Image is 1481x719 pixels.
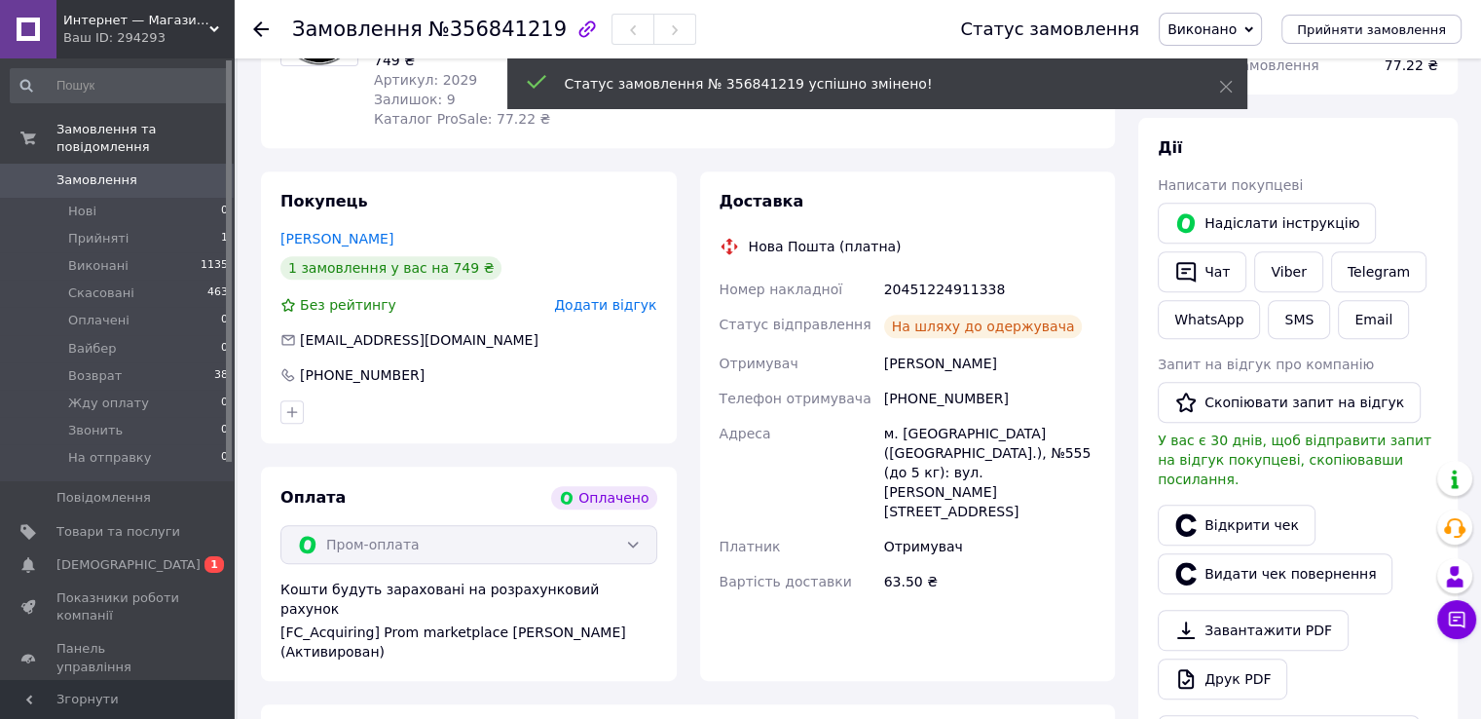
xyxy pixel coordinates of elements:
[880,416,1099,529] div: м. [GEOGRAPHIC_DATA] ([GEOGRAPHIC_DATA].), №555 (до 5 кг): вул. [PERSON_NAME][STREET_ADDRESS]
[1158,505,1315,546] a: Відкрити чек
[221,340,228,358] span: 0
[10,68,230,103] input: Пошук
[374,51,604,70] div: 749 ₴
[374,92,456,107] span: Залишок: 9
[720,426,771,441] span: Адреса
[880,529,1099,564] div: Отримувач
[56,489,151,507] span: Повідомлення
[1158,382,1421,423] button: Скопіювати запит на відгук
[204,556,224,573] span: 1
[68,422,123,439] span: Звонить
[720,282,843,297] span: Номер накладної
[1167,21,1237,37] span: Виконано
[1297,22,1446,37] span: Прийняти замовлення
[221,312,228,329] span: 0
[68,340,117,358] span: Вайбер
[280,192,368,210] span: Покупець
[720,317,871,332] span: Статус відправлення
[744,237,907,256] div: Нова Пошта (платна)
[720,192,804,210] span: Доставка
[280,231,393,246] a: [PERSON_NAME]
[880,381,1099,416] div: [PHONE_NUMBER]
[554,297,656,313] span: Додати відгук
[63,29,234,47] div: Ваш ID: 294293
[201,257,228,275] span: 1135
[1331,251,1426,292] a: Telegram
[1437,600,1476,639] button: Чат з покупцем
[280,580,657,662] div: Кошти будуть зараховані на розрахунковий рахунок
[880,564,1099,599] div: 63.50 ₴
[428,18,567,41] span: №356841219
[720,391,871,406] span: Телефон отримувача
[68,230,129,247] span: Прийняті
[68,367,122,385] span: Возврат
[221,203,228,220] span: 0
[68,449,151,467] span: На отправку
[280,623,657,662] div: [FC_Acquiring] Prom marketplace [PERSON_NAME] (Активирован)
[56,121,234,156] span: Замовлення та повідомлення
[1385,57,1438,73] span: 77.22 ₴
[56,523,180,541] span: Товари та послуги
[960,19,1139,39] div: Статус замовлення
[221,422,228,439] span: 0
[292,18,423,41] span: Замовлення
[1254,251,1322,292] a: Viber
[214,367,228,385] span: 38
[63,12,209,29] span: Интернет — Магазин «Мarket-shop»
[207,284,228,302] span: 463
[1158,300,1260,339] a: WhatsApp
[1268,300,1330,339] button: SMS
[1158,177,1303,193] span: Написати покупцеві
[374,111,550,127] span: Каталог ProSale: 77.22 ₴
[565,74,1170,94] div: Статус замовлення № 356841219 успішно змінено!
[68,284,134,302] span: Скасовані
[68,203,96,220] span: Нові
[1158,659,1287,700] a: Друк PDF
[374,72,477,88] span: Артикул: 2029
[1158,138,1182,157] span: Дії
[56,589,180,624] span: Показники роботи компанії
[68,257,129,275] span: Виконані
[1158,610,1349,651] a: Завантажити PDF
[1158,251,1246,292] button: Чат
[221,395,228,412] span: 0
[1158,553,1392,594] button: Видати чек повернення
[1158,203,1376,244] button: Надіслати інструкцію
[1338,300,1409,339] button: Email
[253,19,269,39] div: Повернутися назад
[1158,433,1431,487] span: У вас є 30 днів, щоб відправити запит на відгук покупцеві, скопіювавши посилання.
[221,230,228,247] span: 1
[298,365,426,385] div: [PHONE_NUMBER]
[720,539,781,554] span: Платник
[720,356,798,371] span: Отримувач
[1281,15,1462,44] button: Прийняти замовлення
[300,332,538,348] span: [EMAIL_ADDRESS][DOMAIN_NAME]
[1158,357,1374,372] span: Запит на відгук про компанію
[300,297,396,313] span: Без рейтингу
[880,346,1099,381] div: [PERSON_NAME]
[56,640,180,675] span: Панель управління
[221,449,228,467] span: 0
[280,256,501,280] div: 1 замовлення у вас на 749 ₴
[880,272,1099,307] div: 20451224911338
[720,574,852,589] span: Вартість доставки
[280,488,346,507] span: Оплата
[56,171,137,189] span: Замовлення
[884,315,1083,338] div: На шляху до одержувача
[68,395,149,412] span: Жду оплату
[68,312,130,329] span: Оплачені
[551,486,656,510] div: Оплачено
[56,556,201,574] span: [DEMOGRAPHIC_DATA]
